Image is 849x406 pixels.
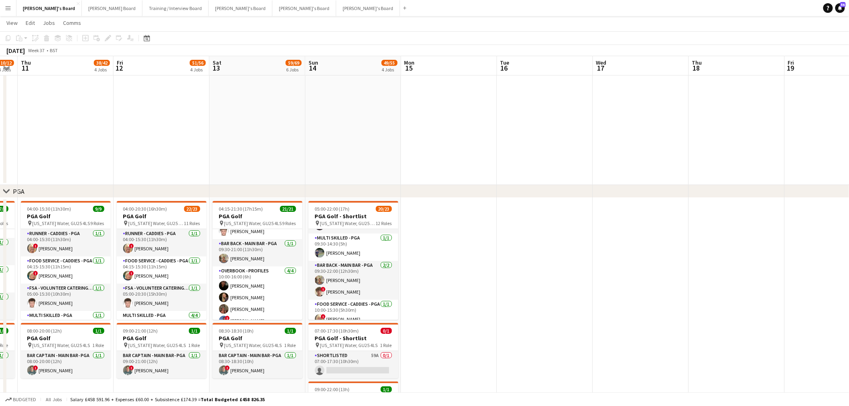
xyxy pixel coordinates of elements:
[6,19,18,26] span: View
[835,3,845,13] a: 56
[22,18,38,28] a: Edit
[60,18,84,28] a: Comms
[44,396,63,402] span: All jobs
[26,19,35,26] span: Edit
[201,396,265,402] span: Total Budgeted £458 826.35
[16,0,82,16] button: [PERSON_NAME]'s Board
[142,0,209,16] button: Training / Interview Board
[26,47,47,53] span: Week 37
[70,396,265,402] div: Salary £458 591.96 + Expenses £60.00 + Subsistence £174.39 =
[63,19,81,26] span: Comms
[13,187,24,195] div: PGA
[13,397,36,402] span: Budgeted
[82,0,142,16] button: [PERSON_NAME] Board
[209,0,272,16] button: [PERSON_NAME]'s Board
[6,47,25,55] div: [DATE]
[336,0,400,16] button: [PERSON_NAME]'s Board
[50,47,58,53] div: BST
[272,0,336,16] button: [PERSON_NAME]'s Board
[840,2,846,7] span: 56
[3,18,21,28] a: View
[4,395,37,404] button: Budgeted
[40,18,58,28] a: Jobs
[43,19,55,26] span: Jobs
